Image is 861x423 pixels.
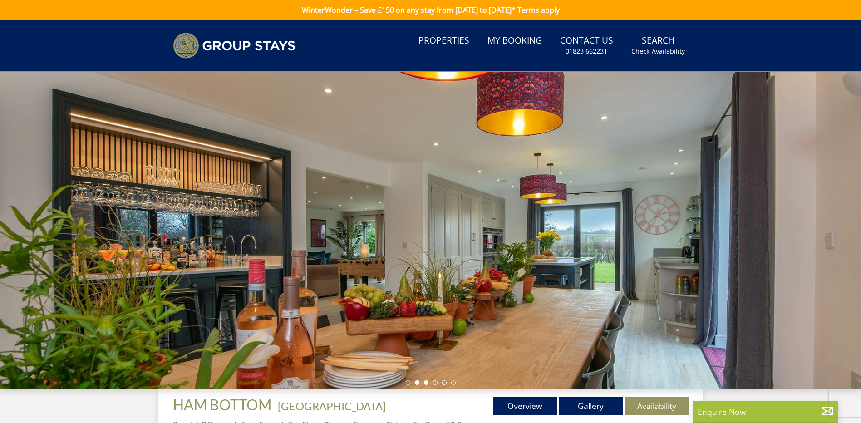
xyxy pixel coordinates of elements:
a: Properties [415,31,473,51]
a: Overview [493,397,557,415]
a: HAM BOTTOM [173,396,274,413]
p: Enquire Now [698,406,834,418]
a: Availability [625,397,689,415]
a: Gallery [559,397,623,415]
span: - [274,399,386,413]
img: Group Stays [173,33,295,59]
a: Contact Us01823 662231 [556,31,617,60]
a: My Booking [484,31,546,51]
a: SearchCheck Availability [628,31,689,60]
span: HAM BOTTOM [173,396,271,413]
small: 01823 662231 [566,47,607,56]
small: Check Availability [631,47,685,56]
a: [GEOGRAPHIC_DATA] [278,399,386,413]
